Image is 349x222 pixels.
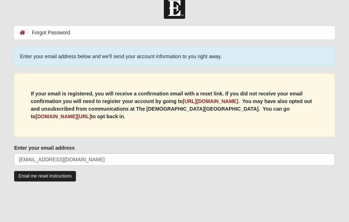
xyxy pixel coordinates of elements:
[31,90,318,120] p: If your email is registered, you will receive a confirmation email with a reset link. If you did ...
[14,144,75,151] label: Enter your email address
[35,114,91,119] a: [DOMAIN_NAME][URL]
[14,171,76,182] input: Email me reset instructions
[25,29,70,37] li: Forgot Password
[14,47,335,66] div: Enter your email address below and we'll send your account information to you right away.
[183,98,238,104] a: [URL][DOMAIN_NAME]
